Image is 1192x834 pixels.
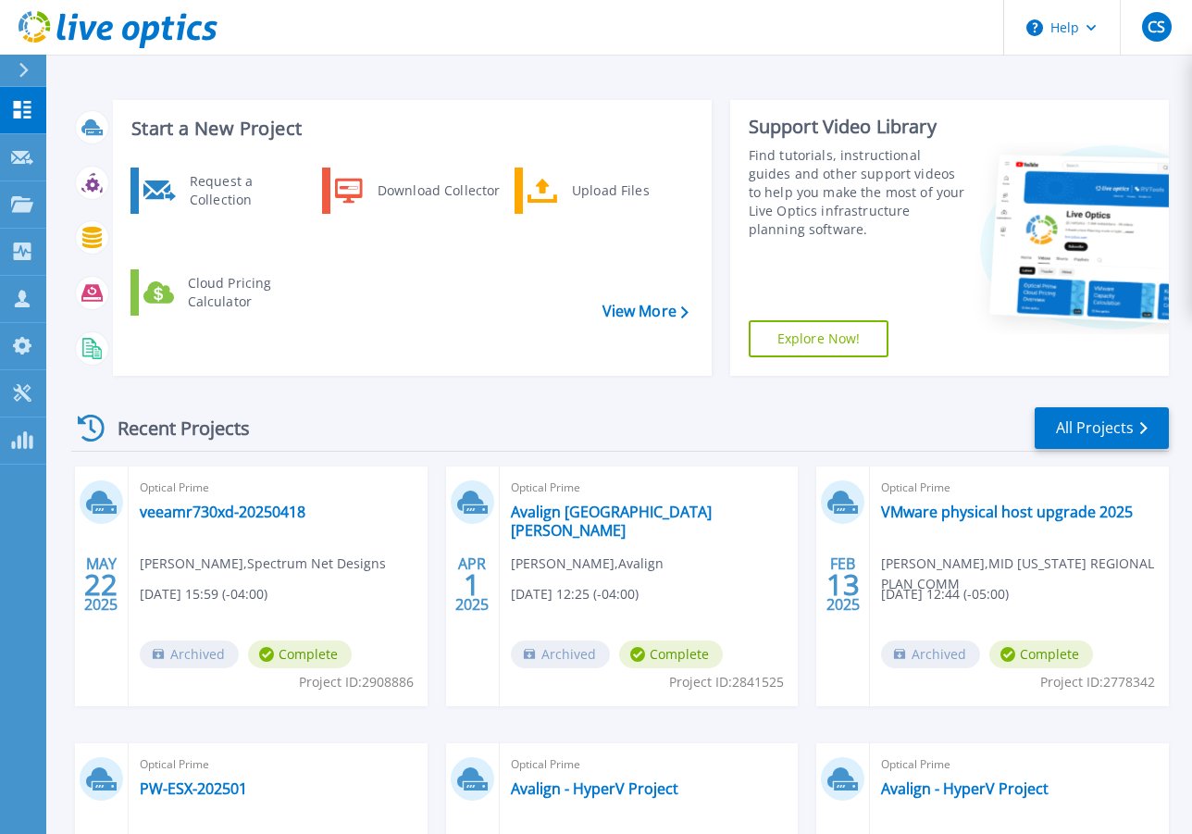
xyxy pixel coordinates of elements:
[1148,19,1165,34] span: CS
[511,503,788,540] a: Avalign [GEOGRAPHIC_DATA][PERSON_NAME]
[989,641,1093,668] span: Complete
[881,641,980,668] span: Archived
[368,172,508,209] div: Download Collector
[83,551,118,618] div: MAY 2025
[84,577,118,592] span: 22
[669,672,784,692] span: Project ID: 2841525
[511,554,664,574] span: [PERSON_NAME] , Avalign
[1040,672,1155,692] span: Project ID: 2778342
[749,146,966,239] div: Find tutorials, instructional guides and other support videos to help you make the most of your L...
[454,551,490,618] div: APR 2025
[826,551,861,618] div: FEB 2025
[71,405,275,451] div: Recent Projects
[140,478,416,498] span: Optical Prime
[881,754,1158,775] span: Optical Prime
[881,554,1169,594] span: [PERSON_NAME] , MID [US_STATE] REGIONAL PLAN COMM
[140,779,247,798] a: PW-ESX-202501
[322,168,512,214] a: Download Collector
[248,641,352,668] span: Complete
[140,641,239,668] span: Archived
[180,172,316,209] div: Request a Collection
[619,641,723,668] span: Complete
[511,754,788,775] span: Optical Prime
[299,672,414,692] span: Project ID: 2908886
[464,577,480,592] span: 1
[140,584,267,604] span: [DATE] 15:59 (-04:00)
[515,168,704,214] a: Upload Files
[749,115,966,139] div: Support Video Library
[881,478,1158,498] span: Optical Prime
[881,779,1049,798] a: Avalign - HyperV Project
[140,754,416,775] span: Optical Prime
[826,577,860,592] span: 13
[749,320,889,357] a: Explore Now!
[130,269,320,316] a: Cloud Pricing Calculator
[602,303,689,320] a: View More
[881,584,1009,604] span: [DATE] 12:44 (-05:00)
[130,168,320,214] a: Request a Collection
[511,641,610,668] span: Archived
[511,478,788,498] span: Optical Prime
[563,172,700,209] div: Upload Files
[140,554,386,574] span: [PERSON_NAME] , Spectrum Net Designs
[140,503,305,521] a: veeamr730xd-20250418
[881,503,1133,521] a: VMware physical host upgrade 2025
[511,779,678,798] a: Avalign - HyperV Project
[131,118,688,139] h3: Start a New Project
[1035,407,1169,449] a: All Projects
[179,274,316,311] div: Cloud Pricing Calculator
[511,584,639,604] span: [DATE] 12:25 (-04:00)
